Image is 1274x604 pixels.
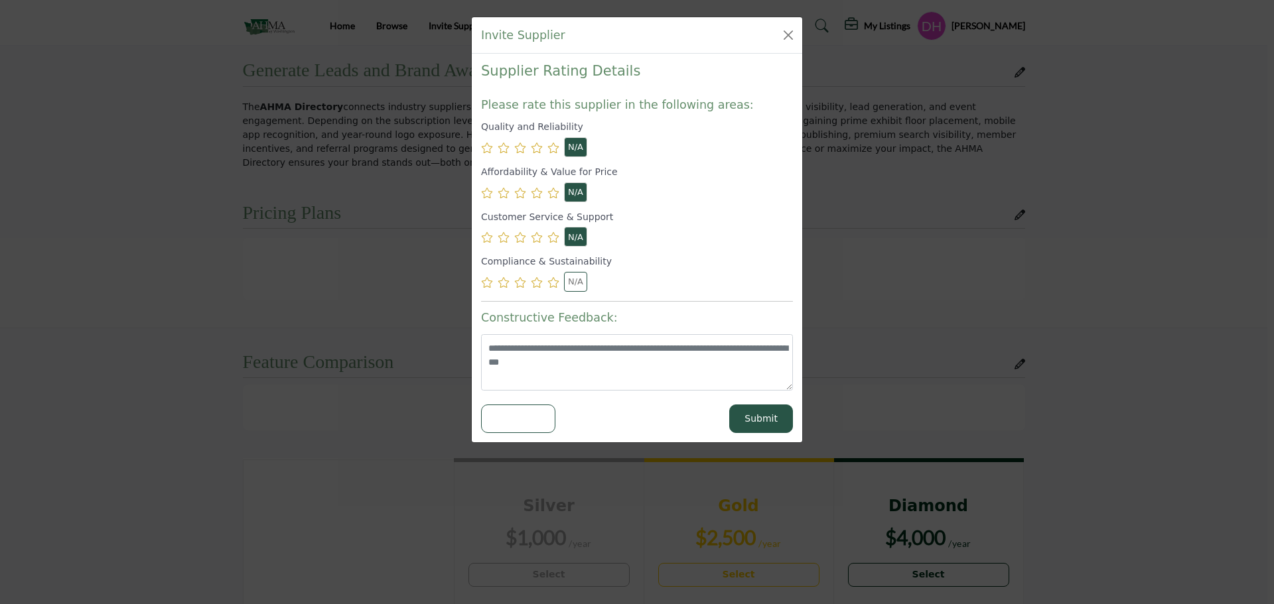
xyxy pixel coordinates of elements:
h6: Customer Service & Support [481,211,793,223]
h6: Compliance & Sustainability [481,256,793,267]
button: Submit [729,404,793,433]
button: Close [779,26,798,44]
h6: Affordability & Value for Price [481,166,793,178]
span: N/A [568,187,583,197]
span: N/A [568,232,583,242]
h5: Please rate this supplier in the following areas: [481,98,793,112]
h5: Constructive Feedback: [481,311,793,325]
span: N/A [568,276,583,286]
h1: Invite Supplier [481,27,565,44]
span: N/A [568,142,583,152]
h4: Supplier Rating Details [481,63,640,80]
h6: Quality and Reliability [481,121,793,133]
button: Back [481,404,555,433]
